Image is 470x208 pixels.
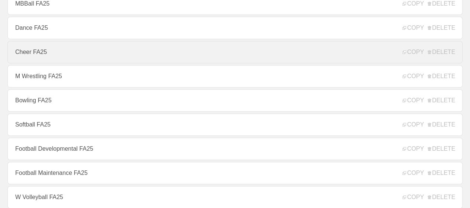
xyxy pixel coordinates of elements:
span: DELETE [428,25,455,31]
a: Dance FA25 [7,17,463,39]
span: COPY [402,97,424,104]
span: COPY [402,49,424,55]
a: Football Maintenance FA25 [7,162,463,184]
span: DELETE [428,145,455,152]
span: DELETE [428,97,455,104]
span: DELETE [428,170,455,176]
a: Cheer FA25 [7,41,463,63]
span: COPY [402,25,424,31]
span: COPY [402,194,424,201]
a: M Wrestling FA25 [7,65,463,87]
span: COPY [402,145,424,152]
span: DELETE [428,121,455,128]
span: COPY [402,73,424,80]
a: Bowling FA25 [7,89,463,112]
span: COPY [402,170,424,176]
a: Football Developmental FA25 [7,138,463,160]
span: COPY [402,121,424,128]
span: DELETE [428,194,455,201]
span: DELETE [428,49,455,55]
a: Softball FA25 [7,113,463,136]
span: COPY [402,0,424,7]
span: DELETE [428,0,455,7]
span: DELETE [428,73,455,80]
iframe: Chat Widget [433,172,470,208]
